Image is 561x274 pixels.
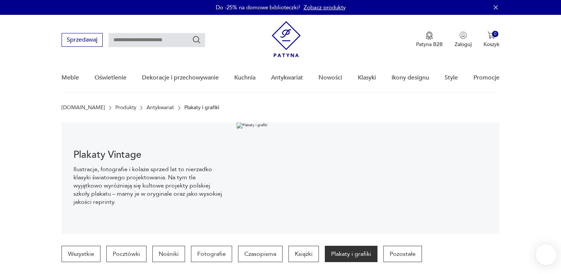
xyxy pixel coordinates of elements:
button: Zaloguj [455,32,472,48]
a: Klasyki [358,63,376,92]
button: Patyna B2B [416,32,443,48]
a: Ikony designu [392,63,429,92]
a: Dekoracje i przechowywanie [142,63,219,92]
a: Plakaty i grafiki [325,246,377,262]
button: Sprzedawaj [62,33,103,47]
a: Style [445,63,458,92]
a: Antykwariat [146,105,174,111]
h1: Plakaty Vintage [73,150,225,159]
a: Wszystkie [62,246,100,262]
a: Promocje [473,63,499,92]
a: Sprzedawaj [62,38,103,43]
img: Patyna - sklep z meblami i dekoracjami vintage [272,21,301,57]
p: Koszyk [484,41,499,48]
p: Ilustracje, fotografie i kolaże sprzed lat to nierzadko klasyki światowego projektowania. Na tym ... [73,165,225,206]
iframe: Smartsupp widget button [536,244,557,265]
a: Fotografie [191,246,232,262]
a: Pocztówki [106,246,146,262]
button: 0Koszyk [484,32,499,48]
p: Do -25% na domowe biblioteczki! [216,4,300,11]
a: Czasopisma [238,246,283,262]
a: [DOMAIN_NAME] [62,105,105,111]
p: Plakaty i grafiki [184,105,219,111]
p: Zaloguj [455,41,472,48]
a: Meble [62,63,79,92]
img: Ikona koszyka [488,32,495,39]
p: Patyna B2B [416,41,443,48]
a: Antykwariat [271,63,303,92]
a: Oświetlenie [95,63,126,92]
a: Książki [288,246,319,262]
a: Nośniki [152,246,185,262]
img: Plakaty i grafiki [237,123,499,234]
a: Produkty [115,105,136,111]
a: Kuchnia [234,63,255,92]
div: 0 [492,31,498,37]
a: Pozostałe [383,246,422,262]
img: Ikonka użytkownika [459,32,467,39]
button: Szukaj [192,35,201,44]
a: Ikona medaluPatyna B2B [416,32,443,48]
a: Nowości [319,63,342,92]
img: Ikona medalu [426,32,433,40]
a: Zobacz produkty [304,4,346,11]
